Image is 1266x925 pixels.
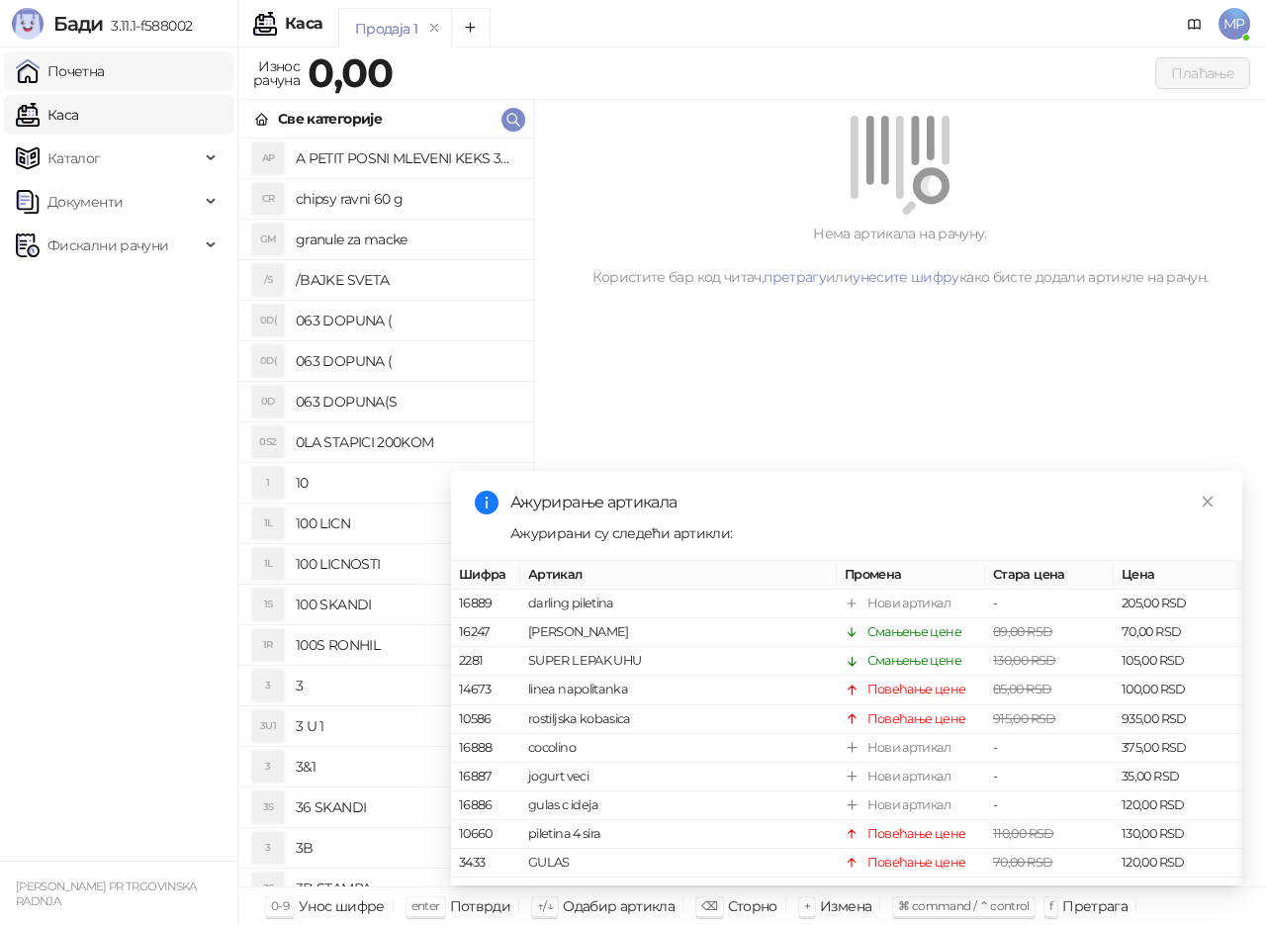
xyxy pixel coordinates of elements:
[252,426,284,458] div: 0S2
[985,763,1114,791] td: -
[299,893,385,919] div: Унос шифре
[47,226,168,265] span: Фискални рачуни
[296,670,517,701] h4: 3
[1062,893,1128,919] div: Претрага
[867,853,966,873] div: Повећање цене
[867,881,950,901] div: Нови артикал
[296,467,517,499] h4: 10
[451,820,520,849] td: 10660
[867,680,966,699] div: Повећање цене
[993,710,1056,725] span: 915,00 RSD
[993,624,1052,639] span: 89,00 RSD
[252,832,284,864] div: 3
[1114,561,1242,590] th: Цена
[1114,618,1242,647] td: 70,00 RSD
[520,763,837,791] td: jogurt veci
[475,491,498,514] span: info-circle
[296,791,517,823] h4: 36 SKANDI
[867,767,950,786] div: Нови артикал
[853,268,959,286] a: унесите шифру
[296,142,517,174] h4: A PETIT POSNI MLEVENI KEKS 300G
[510,522,1219,544] div: Ажурирани су следећи артикли:
[820,893,871,919] div: Измена
[252,589,284,620] div: 1S
[563,893,675,919] div: Одабир артикла
[252,791,284,823] div: 3S
[451,618,520,647] td: 16247
[296,629,517,661] h4: 100S RONHIL
[867,738,950,758] div: Нови артикал
[296,873,517,904] h4: 3B STAMPA
[993,682,1051,696] span: 85,00 RSD
[867,708,966,728] div: Повећање цене
[47,182,123,222] span: Документи
[520,647,837,676] td: SUPER LEPAK UHU
[296,183,517,215] h4: chipsy ravni 60 g
[355,18,417,40] div: Продаја 1
[451,647,520,676] td: 2281
[520,704,837,733] td: rostiljska kobasica
[1114,590,1242,618] td: 205,00 RSD
[985,590,1114,618] td: -
[271,898,289,913] span: 0-9
[558,223,1242,288] div: Нема артикала на рачуну. Користите бар код читач, или како бисте додали артикле на рачун.
[1114,791,1242,820] td: 120,00 RSD
[701,898,717,913] span: ⌫
[252,467,284,499] div: 1
[1155,57,1250,89] button: Плаћање
[898,898,1030,913] span: ⌘ command / ⌃ control
[520,849,837,878] td: GULAS
[451,561,520,590] th: Шифра
[16,51,105,91] a: Почетна
[16,879,197,908] small: [PERSON_NAME] PR TRGOVINSKA RADNJA
[1114,849,1242,878] td: 120,00 RSD
[451,763,520,791] td: 16887
[252,345,284,377] div: 0D(
[993,826,1054,841] span: 110,00 RSD
[249,53,304,93] div: Износ рачуна
[867,622,961,642] div: Смањење цене
[252,224,284,255] div: GM
[451,849,520,878] td: 3433
[1114,647,1242,676] td: 105,00 RSD
[520,561,837,590] th: Артикал
[252,548,284,580] div: 1L
[520,618,837,647] td: [PERSON_NAME]
[1114,734,1242,763] td: 375,00 RSD
[296,345,517,377] h4: 063 DOPUNA (
[296,508,517,539] h4: 100 LICN
[252,670,284,701] div: 3
[993,855,1052,870] span: 70,00 RSD
[296,386,517,417] h4: 063 DOPUNA(S
[510,491,1219,514] div: Ажурирање артикала
[252,264,284,296] div: /S
[1179,8,1211,40] a: Документација
[520,590,837,618] td: darling piletina
[1114,763,1242,791] td: 35,00 RSD
[520,676,837,704] td: linea napolitanka
[296,751,517,783] h4: 3&1
[252,508,284,539] div: 1L
[1219,8,1250,40] span: MP
[1114,878,1242,906] td: 195,00 RSD
[296,264,517,296] h4: /BAJKE SVETA
[867,651,961,671] div: Смањење цене
[252,710,284,742] div: 3U1
[520,734,837,763] td: cocolino
[1201,495,1215,509] span: close
[867,824,966,844] div: Повећање цене
[47,139,101,178] span: Каталог
[1049,898,1052,913] span: f
[12,8,44,40] img: Logo
[296,305,517,336] h4: 063 DOPUNA (
[411,898,440,913] span: enter
[308,48,393,97] strong: 0,00
[252,629,284,661] div: 1R
[867,594,950,613] div: Нови артикал
[1114,704,1242,733] td: 935,00 RSD
[451,590,520,618] td: 16889
[520,878,837,906] td: cips taziki
[421,20,447,37] button: remove
[238,139,533,886] div: grid
[451,676,520,704] td: 14673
